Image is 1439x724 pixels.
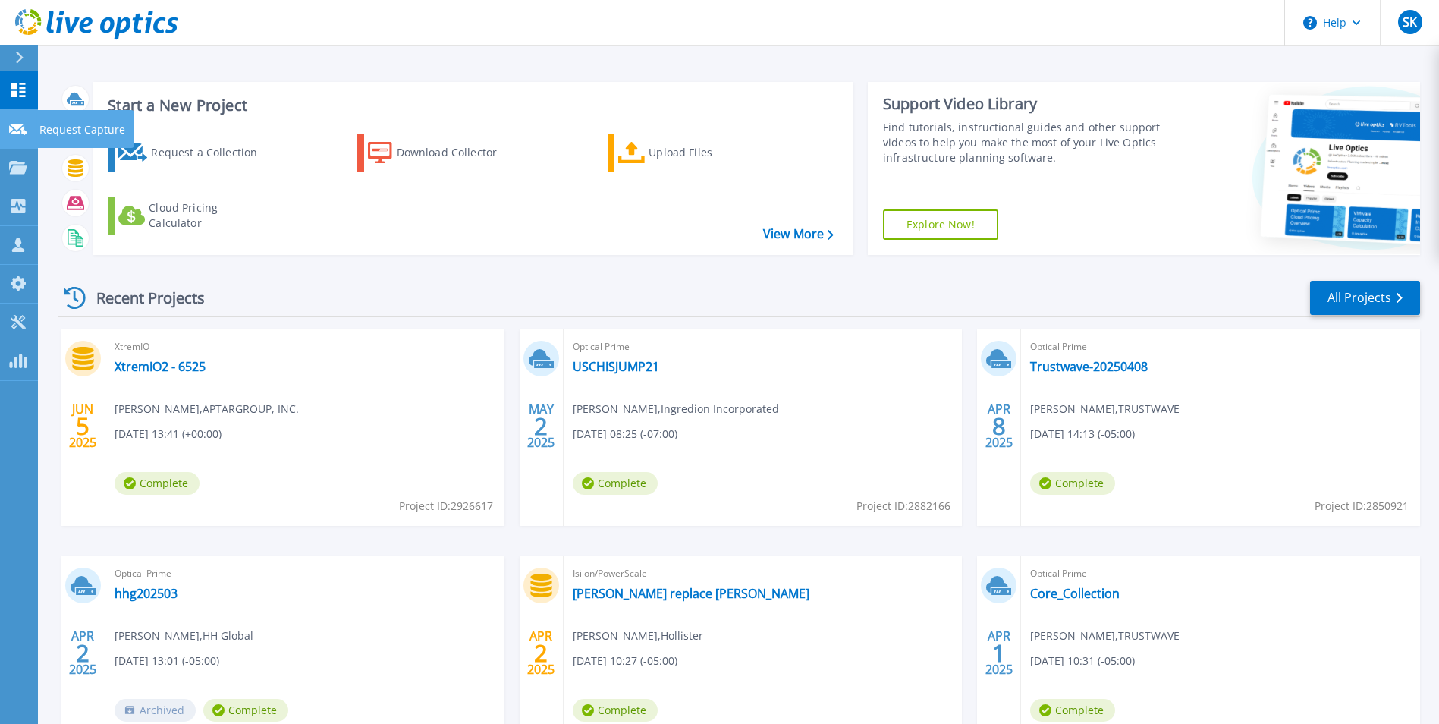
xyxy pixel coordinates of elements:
a: All Projects [1310,281,1420,315]
span: [PERSON_NAME] , Ingredion Incorporated [573,401,779,417]
span: [PERSON_NAME] , TRUSTWAVE [1030,401,1180,417]
span: 2 [534,420,548,433]
div: APR 2025 [526,625,555,681]
a: Core_Collection [1030,586,1120,601]
h3: Start a New Project [108,97,833,114]
a: Trustwave-20250408 [1030,359,1148,374]
span: Optical Prime [115,565,495,582]
span: Project ID: 2926617 [399,498,493,515]
div: MAY 2025 [526,398,555,454]
span: Complete [1030,699,1115,722]
a: Download Collector [357,134,526,172]
span: Complete [1030,472,1115,495]
span: XtremIO [115,338,495,355]
a: View More [763,227,834,241]
span: 1 [992,647,1006,659]
p: Request Capture [39,110,125,150]
span: [DATE] 14:13 (-05:00) [1030,426,1135,442]
span: Isilon/PowerScale [573,565,954,582]
div: Download Collector [397,137,518,168]
span: 8 [992,420,1006,433]
div: Cloud Pricing Calculator [149,200,270,231]
a: Cloud Pricing Calculator [108,197,277,235]
a: [PERSON_NAME] replace [PERSON_NAME] [573,586,809,601]
div: Find tutorials, instructional guides and other support videos to help you make the most of your L... [883,120,1164,165]
span: Complete [573,699,658,722]
span: Project ID: 2882166 [856,498,950,515]
span: 2 [76,647,90,659]
span: [PERSON_NAME] , HH Global [115,628,253,644]
span: Complete [573,472,658,495]
div: Support Video Library [883,94,1164,114]
div: APR 2025 [985,625,1013,681]
span: [DATE] 10:27 (-05:00) [573,653,677,669]
span: Archived [115,699,196,722]
span: [PERSON_NAME] , TRUSTWAVE [1030,628,1180,644]
span: [PERSON_NAME] , Hollister [573,628,703,644]
span: Complete [203,699,288,722]
span: Optical Prime [573,338,954,355]
div: JUN 2025 [68,398,97,454]
span: Optical Prime [1030,338,1411,355]
span: [DATE] 13:01 (-05:00) [115,653,219,669]
div: Request a Collection [151,137,272,168]
span: SK [1403,16,1417,28]
div: APR 2025 [985,398,1013,454]
a: XtremIO2 - 6525 [115,359,206,374]
div: Recent Projects [58,279,225,316]
a: Upload Files [608,134,777,172]
span: Optical Prime [1030,565,1411,582]
span: 2 [534,647,548,659]
span: [DATE] 10:31 (-05:00) [1030,653,1135,669]
div: APR 2025 [68,625,97,681]
a: Request a Collection [108,134,277,172]
a: Explore Now! [883,209,998,240]
a: USCHISJUMP21 [573,359,659,374]
span: [DATE] 13:41 (+00:00) [115,426,222,442]
span: Complete [115,472,200,495]
div: Upload Files [649,137,770,168]
span: [PERSON_NAME] , APTARGROUP, INC. [115,401,299,417]
span: Project ID: 2850921 [1315,498,1409,515]
span: 5 [76,420,90,433]
span: [DATE] 08:25 (-07:00) [573,426,677,442]
a: hhg202503 [115,586,178,601]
